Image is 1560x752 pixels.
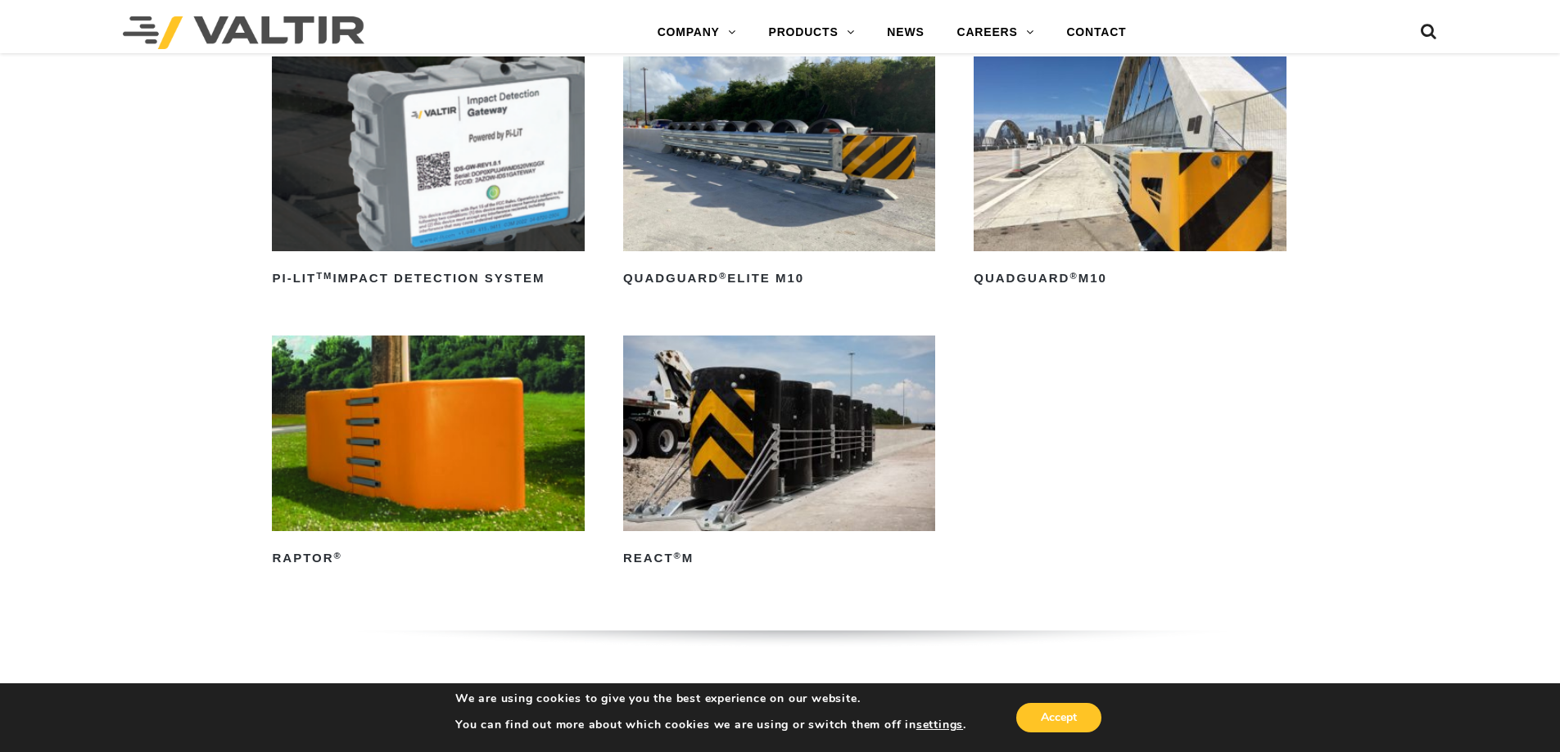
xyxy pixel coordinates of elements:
[334,551,342,561] sup: ®
[941,16,1051,49] a: CAREERS
[316,271,332,281] sup: TM
[272,266,584,292] h2: PI-LIT Impact Detection System
[272,335,584,571] a: RAPTOR®
[641,16,753,49] a: COMPANY
[455,691,966,706] p: We are using cookies to give you the best experience on our website.
[623,266,935,292] h2: QuadGuard Elite M10
[623,56,935,292] a: QuadGuard®Elite M10
[272,56,584,292] a: PI-LITTMImpact Detection System
[1050,16,1142,49] a: CONTACT
[870,16,940,49] a: NEWS
[123,16,364,49] img: Valtir
[719,271,727,281] sup: ®
[974,56,1286,292] a: QuadGuard®M10
[1069,271,1078,281] sup: ®
[623,335,935,571] a: REACT®M
[974,266,1286,292] h2: QuadGuard M10
[753,16,871,49] a: PRODUCTS
[916,718,963,732] button: settings
[623,546,935,572] h2: REACT M
[455,718,966,732] p: You can find out more about which cookies we are using or switch them off in .
[674,551,682,561] sup: ®
[272,546,584,572] h2: RAPTOR
[1016,703,1101,732] button: Accept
